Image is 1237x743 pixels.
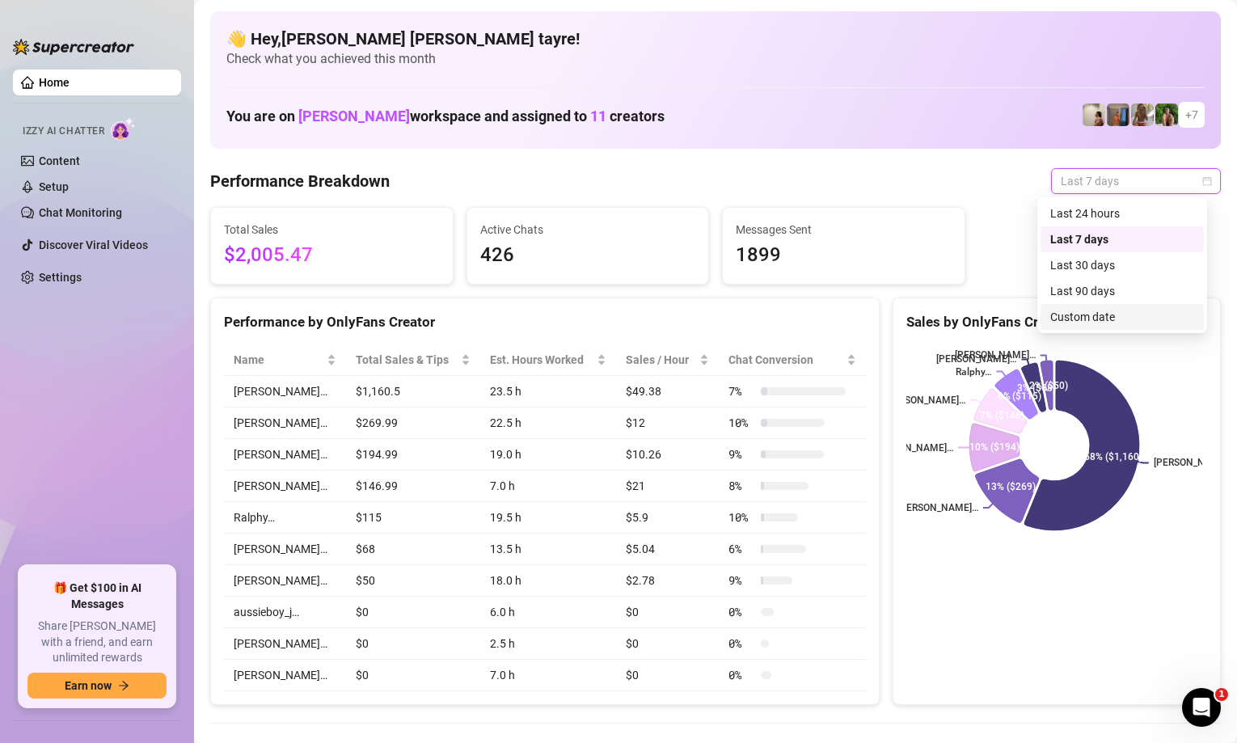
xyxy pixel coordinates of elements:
[480,439,616,471] td: 19.0 h
[480,376,616,407] td: 23.5 h
[728,477,754,495] span: 8 %
[224,660,346,691] td: [PERSON_NAME]…
[39,76,70,89] a: Home
[39,154,80,167] a: Content
[346,439,481,471] td: $194.99
[616,628,719,660] td: $0
[480,407,616,439] td: 22.5 h
[224,311,866,333] div: Performance by OnlyFans Creator
[1050,308,1194,326] div: Custom date
[626,351,696,369] span: Sales / Hour
[1182,688,1221,727] iframe: Intercom live chat
[234,351,323,369] span: Name
[224,376,346,407] td: [PERSON_NAME]…
[224,344,346,376] th: Name
[65,679,112,692] span: Earn now
[616,660,719,691] td: $0
[39,271,82,284] a: Settings
[728,351,843,369] span: Chat Conversion
[719,344,866,376] th: Chat Conversion
[111,117,136,141] img: AI Chatter
[616,502,719,534] td: $5.9
[728,603,754,621] span: 0 %
[480,502,616,534] td: 19.5 h
[480,597,616,628] td: 6.0 h
[23,124,104,139] span: Izzy AI Chatter
[224,439,346,471] td: [PERSON_NAME]…
[936,354,1017,365] text: [PERSON_NAME]…
[224,240,440,271] span: $2,005.47
[224,597,346,628] td: aussieboy_j…
[1041,252,1204,278] div: Last 30 days
[1215,688,1228,701] span: 1
[39,206,122,219] a: Chat Monitoring
[1050,205,1194,222] div: Last 24 hours
[226,108,665,125] h1: You are on workspace and assigned to creators
[590,108,606,125] span: 11
[1154,458,1235,469] text: [PERSON_NAME]…
[118,680,129,691] span: arrow-right
[480,221,696,239] span: Active Chats
[728,382,754,400] span: 7 %
[1083,103,1105,126] img: Ralphy
[616,376,719,407] td: $49.38
[27,673,167,699] button: Earn nowarrow-right
[1155,103,1178,126] img: Nathaniel
[736,221,952,239] span: Messages Sent
[616,439,719,471] td: $10.26
[616,407,719,439] td: $12
[346,376,481,407] td: $1,160.5
[956,366,991,378] text: Ralphy…
[480,471,616,502] td: 7.0 h
[39,239,148,251] a: Discover Viral Videos
[728,445,754,463] span: 9 %
[356,351,458,369] span: Total Sales & Tips
[480,628,616,660] td: 2.5 h
[480,534,616,565] td: 13.5 h
[490,351,593,369] div: Est. Hours Worked
[728,666,754,684] span: 0 %
[27,618,167,666] span: Share [PERSON_NAME] with a friend, and earn unlimited rewards
[346,534,481,565] td: $68
[1041,226,1204,252] div: Last 7 days
[1107,103,1129,126] img: Wayne
[224,534,346,565] td: [PERSON_NAME]…
[872,442,953,454] text: [PERSON_NAME]…
[728,572,754,589] span: 9 %
[346,407,481,439] td: $269.99
[480,240,696,271] span: 426
[346,344,481,376] th: Total Sales & Tips
[1061,169,1211,193] span: Last 7 days
[346,597,481,628] td: $0
[1041,201,1204,226] div: Last 24 hours
[13,39,134,55] img: logo-BBDzfeDw.svg
[346,471,481,502] td: $146.99
[226,50,1205,68] span: Check what you achieved this month
[224,502,346,534] td: Ralphy…
[346,628,481,660] td: $0
[480,565,616,597] td: 18.0 h
[1185,106,1198,124] span: + 7
[897,502,978,513] text: [PERSON_NAME]…
[728,540,754,558] span: 6 %
[1050,282,1194,300] div: Last 90 days
[906,311,1207,333] div: Sales by OnlyFans Creator
[224,565,346,597] td: [PERSON_NAME]…
[616,534,719,565] td: $5.04
[616,597,719,628] td: $0
[210,170,390,192] h4: Performance Breakdown
[728,509,754,526] span: 10 %
[1050,230,1194,248] div: Last 7 days
[616,471,719,502] td: $21
[27,580,167,612] span: 🎁 Get $100 in AI Messages
[616,344,719,376] th: Sales / Hour
[224,628,346,660] td: [PERSON_NAME]…
[955,350,1036,361] text: [PERSON_NAME]…
[1041,278,1204,304] div: Last 90 days
[224,221,440,239] span: Total Sales
[346,565,481,597] td: $50
[736,240,952,271] span: 1899
[1041,304,1204,330] div: Custom date
[346,502,481,534] td: $115
[1050,256,1194,274] div: Last 30 days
